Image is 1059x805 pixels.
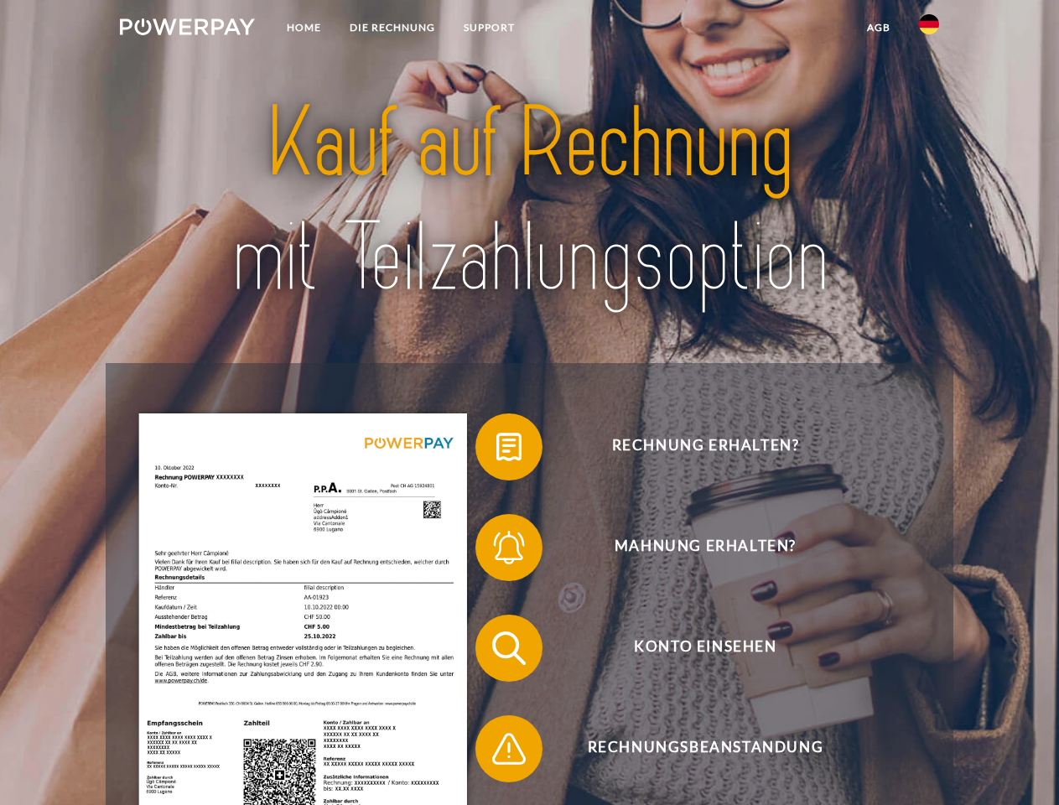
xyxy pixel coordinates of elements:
span: Konto einsehen [500,615,911,682]
button: Rechnung erhalten? [475,413,911,480]
button: Rechnungsbeanstandung [475,715,911,782]
span: Mahnung erhalten? [500,514,911,581]
img: qb_search.svg [488,627,530,669]
a: agb [853,13,905,43]
img: logo-powerpay-white.svg [120,18,255,35]
img: qb_warning.svg [488,728,530,770]
a: SUPPORT [449,13,529,43]
button: Konto einsehen [475,615,911,682]
span: Rechnung erhalten? [500,413,911,480]
img: qb_bell.svg [488,527,530,569]
button: Mahnung erhalten? [475,514,911,581]
a: DIE RECHNUNG [335,13,449,43]
a: Home [273,13,335,43]
img: qb_bill.svg [488,426,530,468]
img: de [919,14,939,34]
span: Rechnungsbeanstandung [500,715,911,782]
img: title-powerpay_de.svg [160,80,899,321]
